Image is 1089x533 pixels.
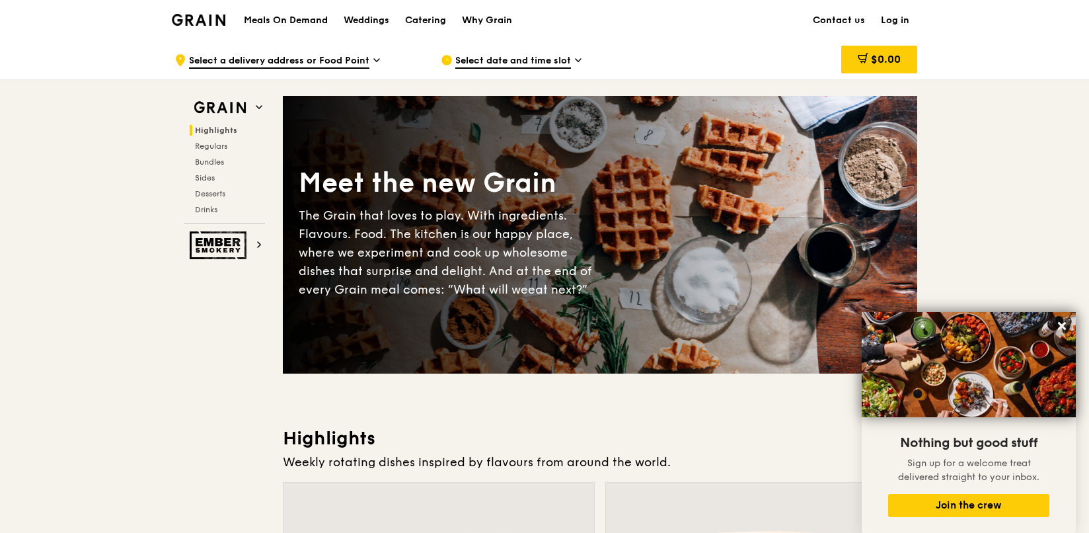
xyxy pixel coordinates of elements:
a: Log in [873,1,917,40]
span: Highlights [195,126,237,135]
span: Sides [195,173,215,183]
span: Sign up for a welcome treat delivered straight to your inbox. [898,458,1039,483]
button: Join the crew [888,494,1049,517]
span: Drinks [195,205,217,214]
div: Weddings [344,1,389,40]
h1: Meals On Demand [244,14,328,27]
span: eat next?” [528,282,587,297]
div: The Grain that loves to play. With ingredients. Flavours. Food. The kitchen is our happy place, w... [299,206,600,299]
span: $0.00 [871,53,901,65]
img: Grain web logo [190,96,250,120]
span: Select date and time slot [455,54,571,69]
div: Meet the new Grain [299,165,600,201]
div: Why Grain [462,1,512,40]
span: Nothing but good stuff [900,435,1037,451]
a: Why Grain [454,1,520,40]
div: Catering [405,1,446,40]
button: Close [1051,315,1072,337]
a: Contact us [805,1,873,40]
a: Weddings [336,1,397,40]
img: DSC07876-Edit02-Large.jpeg [862,312,1076,417]
span: Select a delivery address or Food Point [189,54,369,69]
h3: Highlights [283,427,917,450]
img: Grain [172,14,225,26]
a: Catering [397,1,454,40]
span: Bundles [195,157,224,167]
span: Desserts [195,189,225,198]
div: Weekly rotating dishes inspired by flavours from around the world. [283,453,917,471]
img: Ember Smokery web logo [190,231,250,259]
span: Regulars [195,142,227,151]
